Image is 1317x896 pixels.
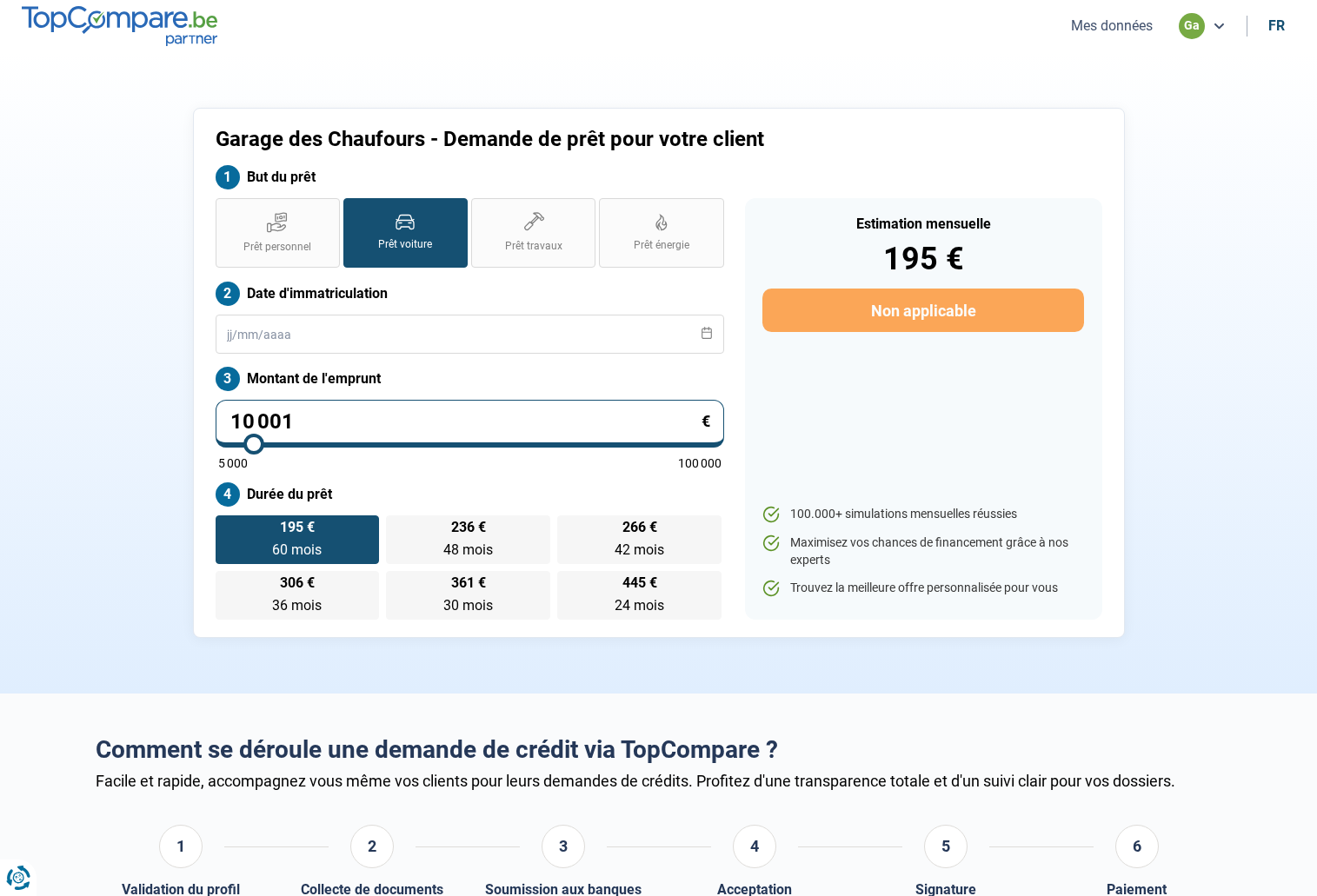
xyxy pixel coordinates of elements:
span: 100 000 [678,457,722,469]
h2: Comment se déroule une demande de crédit via TopCompare ? [96,735,1222,765]
span: 266 € [622,521,657,534]
div: 5 [924,825,968,868]
span: Prêt travaux [505,239,562,254]
li: Maximisez vos chances de financement grâce à nos experts [762,534,1083,568]
div: 195 € [762,243,1083,275]
div: fr [1268,17,1285,34]
div: 2 [350,825,394,868]
label: Date d'immatriculation [216,282,724,306]
span: 236 € [451,521,486,534]
input: jj/mm/aaaa [216,315,724,354]
button: Non applicable [762,289,1083,332]
span: 445 € [622,576,657,590]
span: 30 mois [443,597,493,614]
span: € [702,414,710,429]
button: Mes données [1066,17,1158,35]
span: Prêt énergie [634,238,689,253]
label: Montant de l'emprunt [216,367,724,391]
div: 1 [159,825,203,868]
h1: Garage des Chaufours - Demande de prêt pour votre client [216,127,875,152]
li: Trouvez la meilleure offre personnalisée pour vous [762,580,1083,597]
span: 48 mois [443,541,493,558]
span: 195 € [280,521,315,534]
div: Estimation mensuelle [762,217,1083,231]
span: 36 mois [272,597,322,614]
span: 24 mois [615,597,664,614]
span: 5 000 [218,457,248,469]
div: Facile et rapide, accompagnez vous même vos clients pour leurs demandes de crédits. Profitez d'un... [96,772,1222,790]
span: Prêt personnel [243,240,311,255]
span: Prêt voiture [378,237,432,252]
div: 3 [542,825,585,868]
span: 60 mois [272,541,322,558]
div: 6 [1115,825,1159,868]
div: 4 [733,825,776,868]
span: 361 € [451,576,486,590]
label: But du prêt [216,165,724,189]
li: 100.000+ simulations mensuelles réussies [762,506,1083,523]
div: ga [1179,13,1205,39]
img: TopCompare.be [22,6,217,45]
span: 306 € [280,576,315,590]
label: Durée du prêt [216,482,724,507]
span: 42 mois [615,541,664,558]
